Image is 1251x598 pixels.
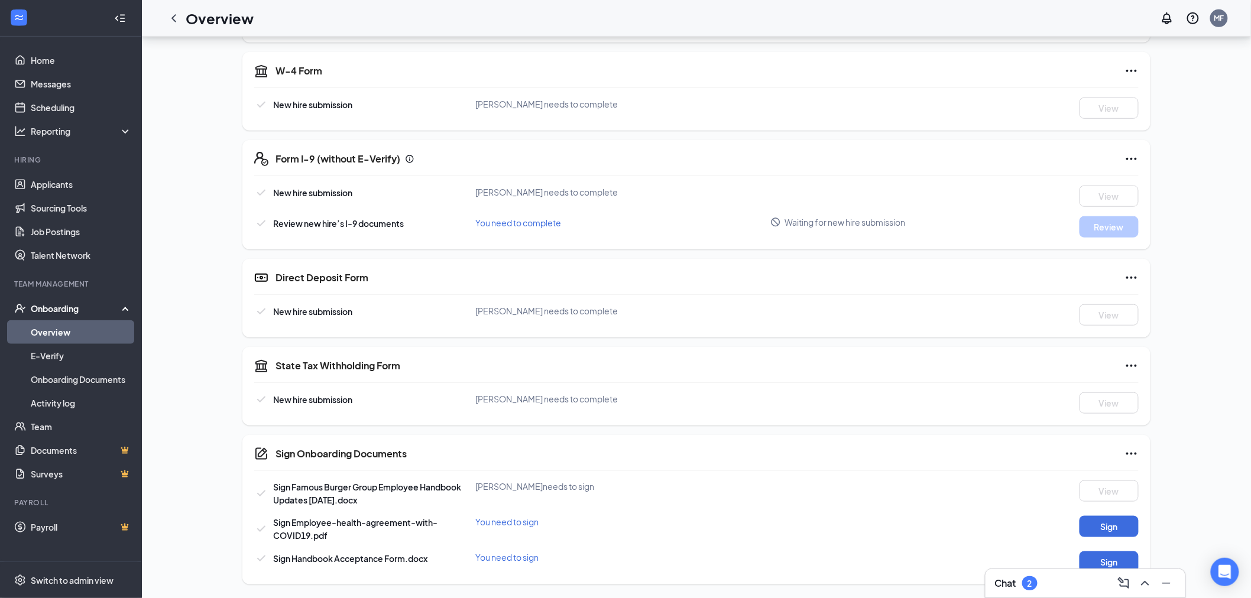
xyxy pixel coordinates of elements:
[186,8,254,28] h1: Overview
[475,394,618,404] span: [PERSON_NAME] needs to complete
[1138,576,1152,590] svg: ChevronUp
[167,11,181,25] svg: ChevronLeft
[31,344,132,368] a: E-Verify
[31,368,132,391] a: Onboarding Documents
[475,305,618,316] span: [PERSON_NAME] needs to complete
[1117,576,1131,590] svg: ComposeMessage
[31,391,132,415] a: Activity log
[770,217,781,227] svg: Blocked
[31,72,132,96] a: Messages
[273,218,404,229] span: Review new hire’s I-9 documents
[254,64,268,78] svg: TaxGovernmentIcon
[273,99,352,110] span: New hire submission
[273,394,352,405] span: New hire submission
[1114,574,1133,593] button: ComposeMessage
[114,12,126,24] svg: Collapse
[1157,574,1176,593] button: Minimize
[31,438,132,462] a: DocumentsCrown
[31,173,132,196] a: Applicants
[31,462,132,486] a: SurveysCrown
[31,303,122,314] div: Onboarding
[31,196,132,220] a: Sourcing Tools
[1080,216,1139,238] button: Review
[1124,271,1139,285] svg: Ellipses
[1211,558,1239,586] div: Open Intercom Messenger
[31,515,132,539] a: PayrollCrown
[254,304,268,318] svg: Checkmark
[31,48,132,72] a: Home
[273,482,461,505] span: Sign Famous Burger Group Employee Handbook Updates [DATE].docx
[475,480,770,492] div: [PERSON_NAME] needs to sign
[273,553,427,564] span: Sign Handbook Acceptance Form.docx
[276,152,400,165] h5: Form I-9 (without E-Verify)
[254,359,268,373] svg: TaxGovernmentIcon
[254,186,268,200] svg: Checkmark
[1136,574,1155,593] button: ChevronUp
[14,155,129,165] div: Hiring
[273,187,352,198] span: New hire submission
[254,152,268,166] svg: FormI9EVerifyIcon
[1214,13,1224,23] div: MF
[273,306,352,317] span: New hire submission
[14,574,26,586] svg: Settings
[254,447,268,461] svg: CompanyDocumentIcon
[1028,578,1032,589] div: 2
[31,220,132,243] a: Job Postings
[1080,551,1139,573] button: Sign
[13,12,25,24] svg: WorkstreamLogo
[254,271,268,285] svg: DirectDepositIcon
[1124,152,1139,166] svg: Ellipses
[1186,11,1200,25] svg: QuestionInfo
[1080,186,1139,207] button: View
[276,359,400,372] h5: State Tax Withholding Form
[405,154,414,164] svg: Info
[475,99,618,109] span: [PERSON_NAME] needs to complete
[1080,97,1139,119] button: View
[254,392,268,407] svg: Checkmark
[995,577,1016,590] h3: Chat
[1124,359,1139,373] svg: Ellipses
[1080,392,1139,414] button: View
[254,551,268,565] svg: Checkmark
[475,217,561,228] span: You need to complete
[276,447,407,460] h5: Sign Onboarding Documents
[31,243,132,267] a: Talent Network
[254,522,268,536] svg: Checkmark
[14,279,129,289] div: Team Management
[1080,480,1139,502] button: View
[276,271,368,284] h5: Direct Deposit Form
[14,498,129,508] div: Payroll
[273,517,437,541] span: Sign Employee-health-agreement-with-COVID19.pdf
[254,216,268,230] svg: Checkmark
[254,486,268,500] svg: Checkmark
[1124,64,1139,78] svg: Ellipses
[475,187,618,197] span: [PERSON_NAME] needs to complete
[31,320,132,344] a: Overview
[475,551,770,563] div: You need to sign
[31,415,132,438] a: Team
[31,125,132,137] div: Reporting
[1160,11,1174,25] svg: Notifications
[1080,516,1139,537] button: Sign
[254,97,268,112] svg: Checkmark
[1124,447,1139,461] svg: Ellipses
[785,216,906,228] span: Waiting for new hire submission
[1080,304,1139,326] button: View
[31,96,132,119] a: Scheduling
[14,125,26,137] svg: Analysis
[276,64,322,77] h5: W-4 Form
[1159,576,1174,590] svg: Minimize
[14,303,26,314] svg: UserCheck
[31,574,114,586] div: Switch to admin view
[475,516,770,528] div: You need to sign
